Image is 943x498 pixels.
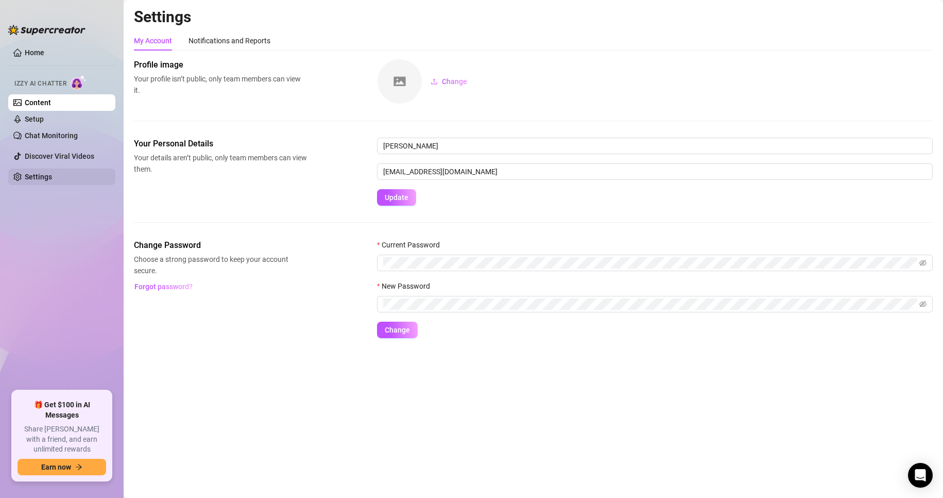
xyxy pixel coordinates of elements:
h2: Settings [134,7,933,27]
span: 🎁 Get $100 in AI Messages [18,400,106,420]
input: Current Password [383,257,917,269]
span: Earn now [41,463,71,471]
span: Change [442,77,467,86]
a: Home [25,48,44,57]
div: My Account [134,35,172,46]
button: Earn nowarrow-right [18,459,106,475]
span: Profile image [134,59,307,71]
span: Change Password [134,239,307,252]
span: arrow-right [75,463,82,471]
img: logo-BBDzfeDw.svg [8,25,85,35]
span: Your details aren’t public, only team members can view them. [134,152,307,175]
span: eye-invisible [919,259,927,267]
span: Your profile isn’t public, only team members can view it. [134,73,307,96]
span: Your Personal Details [134,138,307,150]
span: Change [385,326,410,334]
span: Share [PERSON_NAME] with a friend, and earn unlimited rewards [18,424,106,455]
label: Current Password [377,239,447,251]
div: Open Intercom Messenger [908,463,933,488]
span: upload [431,78,438,85]
button: Update [377,189,416,206]
input: New Password [383,298,917,310]
span: Izzy AI Chatter [14,79,66,89]
img: square-placeholder.png [378,59,422,104]
span: Forgot password? [134,283,193,291]
button: Change [377,322,418,338]
input: Enter name [377,138,933,154]
span: Choose a strong password to keep your account secure. [134,254,307,276]
a: Content [25,98,51,107]
label: New Password [377,280,437,292]
img: AI Chatter [71,75,87,90]
input: Enter new email [377,163,933,180]
button: Forgot password? [134,278,193,295]
a: Settings [25,173,52,181]
a: Chat Monitoring [25,131,78,140]
button: Change [422,73,475,90]
a: Discover Viral Videos [25,152,94,160]
a: Setup [25,115,44,123]
span: Update [385,193,408,202]
div: Notifications and Reports [188,35,270,46]
span: eye-invisible [919,301,927,308]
